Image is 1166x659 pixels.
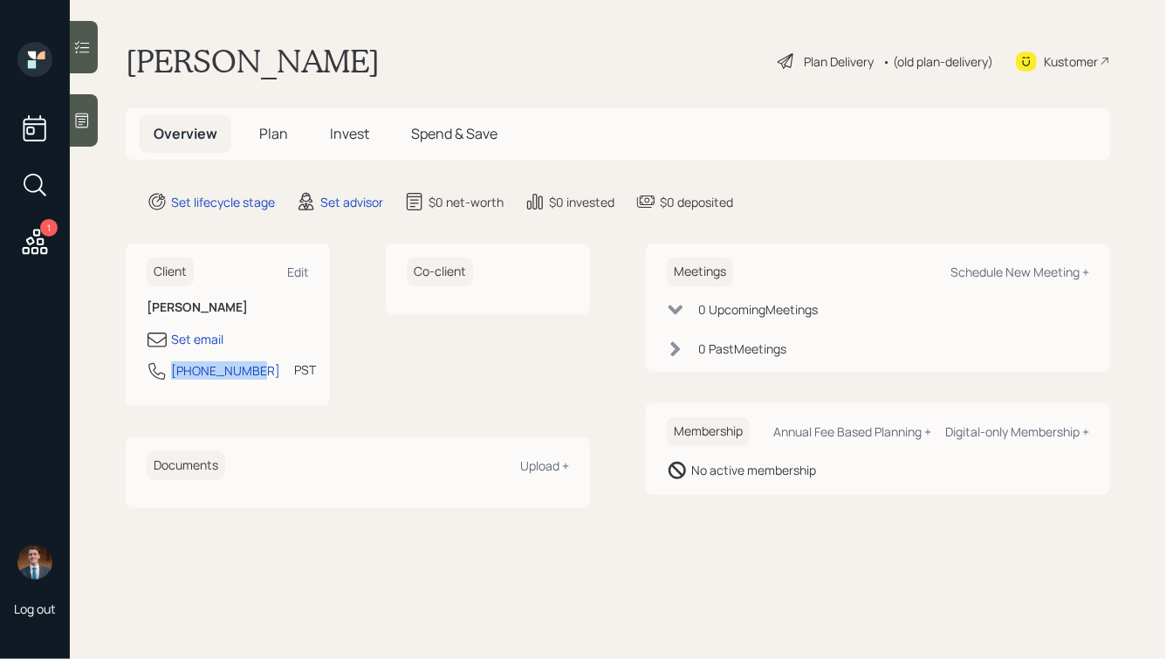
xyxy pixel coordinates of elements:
h6: Client [147,257,194,286]
div: 1 [40,219,58,237]
div: Kustomer [1044,52,1098,71]
div: PST [294,360,316,379]
div: No active membership [691,461,816,479]
span: Overview [154,124,217,143]
h6: Meetings [667,257,733,286]
div: Set advisor [320,193,383,211]
img: hunter_neumayer.jpg [17,545,52,580]
div: $0 net-worth [429,193,504,211]
div: Annual Fee Based Planning + [773,423,931,440]
span: Invest [330,124,369,143]
h6: Membership [667,417,750,446]
h6: Documents [147,451,225,480]
div: • (old plan-delivery) [882,52,993,71]
div: Digital-only Membership + [945,423,1089,440]
div: Edit [287,264,309,280]
div: Set email [171,330,223,348]
div: Upload + [520,457,569,474]
div: 0 Past Meeting s [698,340,786,358]
div: $0 deposited [660,193,733,211]
span: Spend & Save [411,124,497,143]
span: Plan [259,124,288,143]
div: $0 invested [549,193,614,211]
div: Log out [14,601,56,617]
div: Schedule New Meeting + [950,264,1089,280]
div: 0 Upcoming Meeting s [698,300,818,319]
h6: [PERSON_NAME] [147,300,309,315]
div: [PHONE_NUMBER] [171,361,280,380]
div: Set lifecycle stage [171,193,275,211]
h6: Co-client [407,257,473,286]
div: Plan Delivery [804,52,874,71]
h1: [PERSON_NAME] [126,42,380,80]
